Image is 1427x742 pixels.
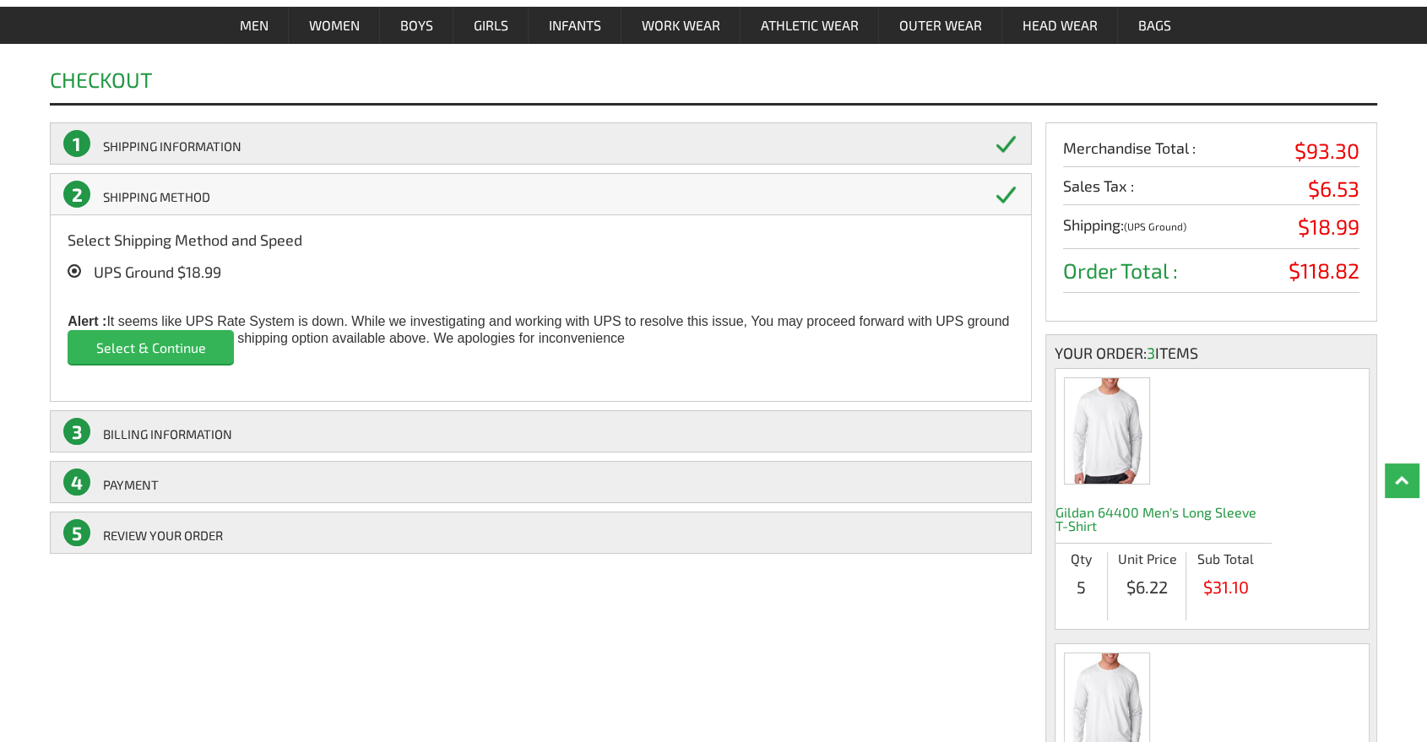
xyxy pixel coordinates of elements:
[880,7,1001,44] a: Outer Wear
[529,7,621,44] a: Infants
[1063,260,1359,293] li: Order Total :
[50,410,1032,452] a: 3BILLING INFORMATION
[63,181,90,208] span: 2
[50,69,153,103] h1: Checkout
[63,418,90,445] span: 3
[50,173,1032,215] a: 2SHIPPING Method
[290,7,379,44] a: Women
[50,122,1032,165] a: 1SHIPPING INFORMATION
[454,7,528,44] a: Girls
[1289,260,1359,281] span: $118.82
[63,130,90,157] span: 1
[63,519,90,546] span: 5
[622,7,740,44] a: Work Wear
[220,7,288,44] a: Men
[1119,7,1191,44] a: Bags
[1186,552,1264,566] li: Sub Total
[50,461,1032,503] a: 4Payment
[1385,463,1419,497] a: Top
[1294,140,1359,161] span: $93.30
[63,468,90,496] span: 4
[1003,7,1117,44] a: Head Wear
[1055,493,1272,543] h2: Gildan 64400 Men's Long Sleeve T-Shirt
[1055,344,1368,362] div: Your order: Items
[381,7,453,44] a: Boys
[1063,216,1359,249] li: Shipping:
[741,7,878,44] a: Athletic Wear
[1186,578,1264,595] span: $31.10
[1147,344,1155,362] span: 3
[1308,178,1359,199] span: $6.53
[1108,578,1186,595] span: $6.22
[68,330,234,364] input: Select & Continue
[1055,578,1107,595] span: 5
[1063,140,1359,167] li: Merchandise Total :
[68,264,1014,384] div: It seems like UPS Rate System is down. While we investigating and working with UPS to resolve thi...
[1107,552,1186,566] li: Unit Price
[1063,178,1359,205] li: Sales Tax :
[1298,216,1359,237] span: $18.99
[1124,220,1186,232] span: (UPS Ground)
[68,314,106,328] b: Alert :
[50,512,1032,554] a: 5REVIEW YOUR ORDER
[68,264,221,279] label: UPS Ground $18.99
[1055,552,1107,566] li: Qty
[68,232,1014,247] div: Select Shipping Method and Speed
